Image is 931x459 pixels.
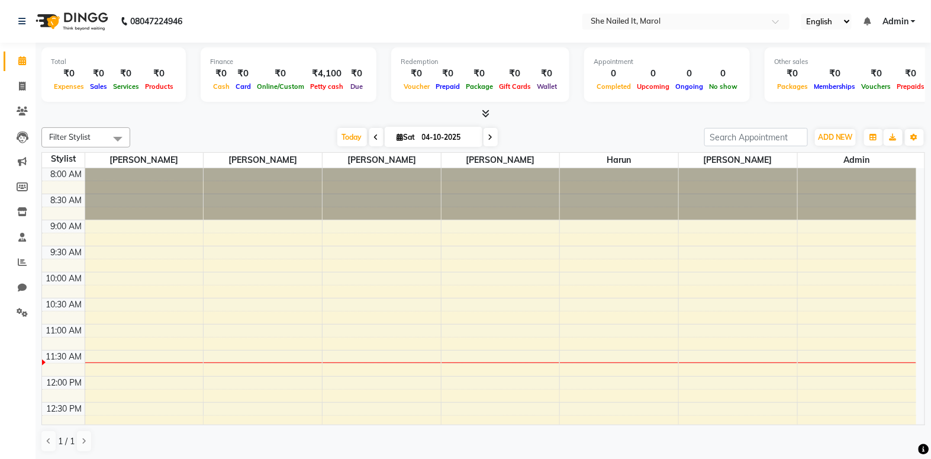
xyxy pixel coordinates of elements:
span: Due [347,82,366,91]
div: ₹0 [142,67,176,81]
div: 8:00 AM [49,168,85,181]
span: Services [110,82,142,91]
div: ₹0 [401,67,433,81]
div: ₹0 [433,67,463,81]
span: Completed [594,82,634,91]
span: [PERSON_NAME] [85,153,204,168]
div: ₹0 [774,67,811,81]
div: ₹0 [894,67,928,81]
div: 0 [594,67,634,81]
div: ₹4,100 [307,67,346,81]
div: 11:30 AM [44,351,85,363]
div: Finance [210,57,367,67]
div: Redemption [401,57,560,67]
div: 0 [634,67,672,81]
div: 10:00 AM [44,272,85,285]
span: Prepaid [433,82,463,91]
span: Harun [560,153,678,168]
span: Package [463,82,496,91]
span: [PERSON_NAME] [204,153,322,168]
span: [PERSON_NAME] [679,153,797,168]
div: ₹0 [233,67,254,81]
div: ₹0 [87,67,110,81]
span: Upcoming [634,82,672,91]
div: ₹0 [534,67,560,81]
div: 0 [672,67,706,81]
div: 10:30 AM [44,298,85,311]
div: ₹0 [210,67,233,81]
b: 08047224946 [130,5,182,38]
span: Expenses [51,82,87,91]
div: 11:00 AM [44,325,85,337]
img: logo [30,5,111,38]
span: Today [337,128,367,146]
span: Cash [210,82,233,91]
span: Wallet [534,82,560,91]
span: Admin [798,153,916,168]
button: ADD NEW [815,129,856,146]
div: Total [51,57,176,67]
input: Search Appointment [704,128,808,146]
span: [PERSON_NAME] [323,153,441,168]
span: [PERSON_NAME] [442,153,560,168]
span: Packages [774,82,811,91]
span: Memberships [811,82,859,91]
span: Vouchers [859,82,894,91]
span: Sat [394,133,418,142]
span: Card [233,82,254,91]
input: 2025-10-04 [418,129,478,146]
div: 9:00 AM [49,220,85,233]
span: Petty cash [307,82,346,91]
span: Products [142,82,176,91]
div: ₹0 [110,67,142,81]
div: ₹0 [51,67,87,81]
span: Prepaids [894,82,928,91]
div: 12:30 PM [44,403,85,415]
div: 8:30 AM [49,194,85,207]
div: 0 [706,67,740,81]
span: Online/Custom [254,82,307,91]
div: ₹0 [859,67,894,81]
div: Stylist [42,153,85,165]
span: Admin [882,15,909,28]
div: 9:30 AM [49,246,85,259]
span: No show [706,82,740,91]
div: ₹0 [811,67,859,81]
span: Voucher [401,82,433,91]
span: Ongoing [672,82,706,91]
span: ADD NEW [818,133,853,142]
span: 1 / 1 [58,435,75,448]
div: ₹0 [496,67,534,81]
div: Appointment [594,57,740,67]
div: ₹0 [346,67,367,81]
span: Gift Cards [496,82,534,91]
span: Filter Stylist [49,132,91,142]
div: ₹0 [463,67,496,81]
div: ₹0 [254,67,307,81]
div: 12:00 PM [44,377,85,389]
span: Sales [87,82,110,91]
